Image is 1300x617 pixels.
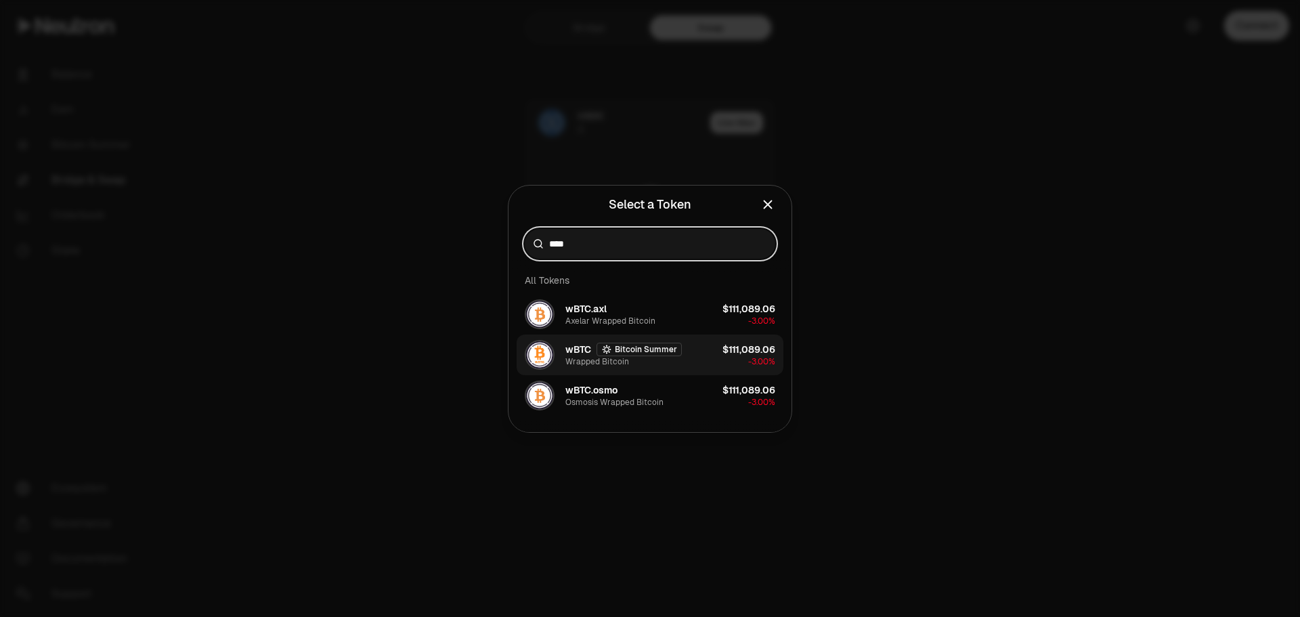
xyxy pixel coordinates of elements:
div: Wrapped Bitcoin [565,356,629,367]
div: Axelar Wrapped Bitcoin [565,316,655,326]
div: $111,089.06 [722,302,775,316]
div: $111,089.06 [722,343,775,356]
span: -3.00% [748,397,775,408]
span: -3.00% [748,356,775,367]
div: $111,089.06 [722,383,775,397]
button: wBTC.osmo LogowBTC.osmoOsmosis Wrapped Bitcoin$111,089.06-3.00% [517,375,783,416]
span: wBTC.axl [565,302,607,316]
span: wBTC [565,343,591,356]
span: -3.00% [748,316,775,326]
button: Close [760,195,775,214]
button: wBTC.axl LogowBTC.axlAxelar Wrapped Bitcoin$111,089.06-3.00% [517,294,783,335]
img: wBTC Logo [526,341,553,368]
img: wBTC.osmo Logo [526,382,553,409]
button: wBTC LogowBTCBitcoin SummerWrapped Bitcoin$111,089.06-3.00% [517,335,783,375]
span: wBTC.osmo [565,383,617,397]
button: Bitcoin Summer [597,343,682,356]
img: wBTC.axl Logo [526,301,553,328]
div: All Tokens [517,267,783,294]
div: Osmosis Wrapped Bitcoin [565,397,664,408]
div: Select a Token [609,195,691,214]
